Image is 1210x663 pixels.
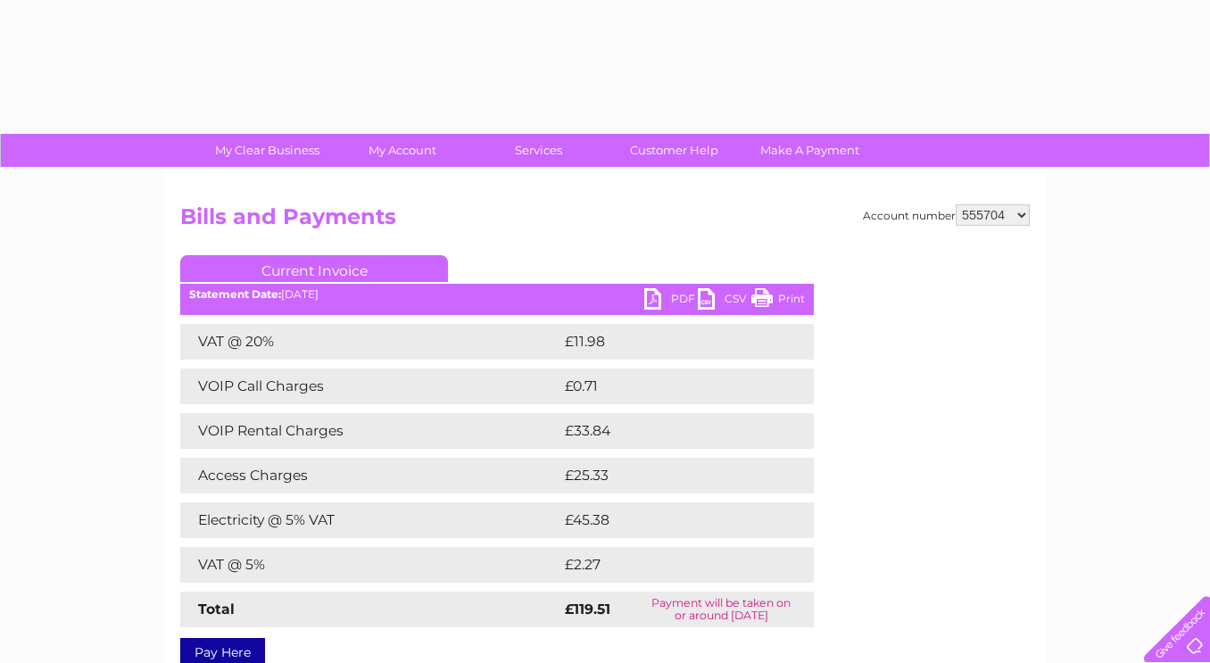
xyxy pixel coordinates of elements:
[565,601,610,617] strong: £119.51
[601,134,748,167] a: Customer Help
[560,413,778,449] td: £33.84
[698,288,751,314] a: CSV
[628,592,814,627] td: Payment will be taken on or around [DATE]
[560,547,772,583] td: £2.27
[180,502,560,538] td: Electricity @ 5% VAT
[194,134,341,167] a: My Clear Business
[736,134,883,167] a: Make A Payment
[180,324,560,360] td: VAT @ 20%
[560,502,777,538] td: £45.38
[465,134,612,167] a: Services
[198,601,235,617] strong: Total
[863,204,1030,226] div: Account number
[180,369,560,404] td: VOIP Call Charges
[180,547,560,583] td: VAT @ 5%
[180,288,814,301] div: [DATE]
[751,288,805,314] a: Print
[329,134,477,167] a: My Account
[560,458,777,493] td: £25.33
[560,369,769,404] td: £0.71
[644,288,698,314] a: PDF
[180,255,448,282] a: Current Invoice
[180,413,560,449] td: VOIP Rental Charges
[180,204,1030,238] h2: Bills and Payments
[180,458,560,493] td: Access Charges
[560,324,775,360] td: £11.98
[189,287,281,301] b: Statement Date:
